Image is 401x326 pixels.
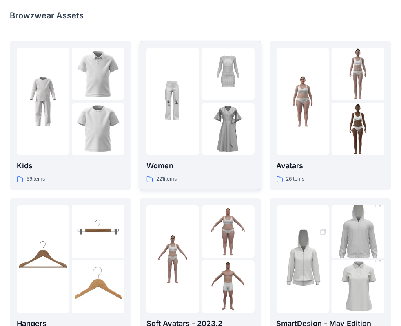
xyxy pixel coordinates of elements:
p: 221 items [156,175,177,183]
p: 59 items [27,175,45,183]
img: folder 1 [146,233,199,285]
p: Avatars [277,160,384,172]
img: folder 3 [202,103,254,155]
img: folder 3 [202,260,254,313]
img: folder 2 [202,48,254,100]
a: folder 1folder 2folder 3Kids59items [10,41,131,190]
p: 26 items [286,175,305,183]
img: folder 2 [332,192,384,271]
p: Women [146,160,254,172]
a: folder 1folder 2folder 3Women221items [140,41,261,190]
img: folder 1 [17,233,69,285]
img: folder 2 [72,205,124,258]
img: folder 2 [202,205,254,258]
img: folder 3 [72,103,124,155]
img: folder 1 [277,220,329,299]
img: folder 1 [17,75,69,128]
img: folder 2 [72,48,124,100]
img: folder 1 [146,75,199,128]
img: folder 3 [72,260,124,313]
img: folder 3 [332,103,384,155]
a: folder 1folder 2folder 3Avatars26items [270,41,391,190]
p: Browzwear Assets [10,10,84,21]
img: folder 2 [332,48,384,100]
img: folder 1 [277,75,329,128]
p: Kids [17,160,124,172]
